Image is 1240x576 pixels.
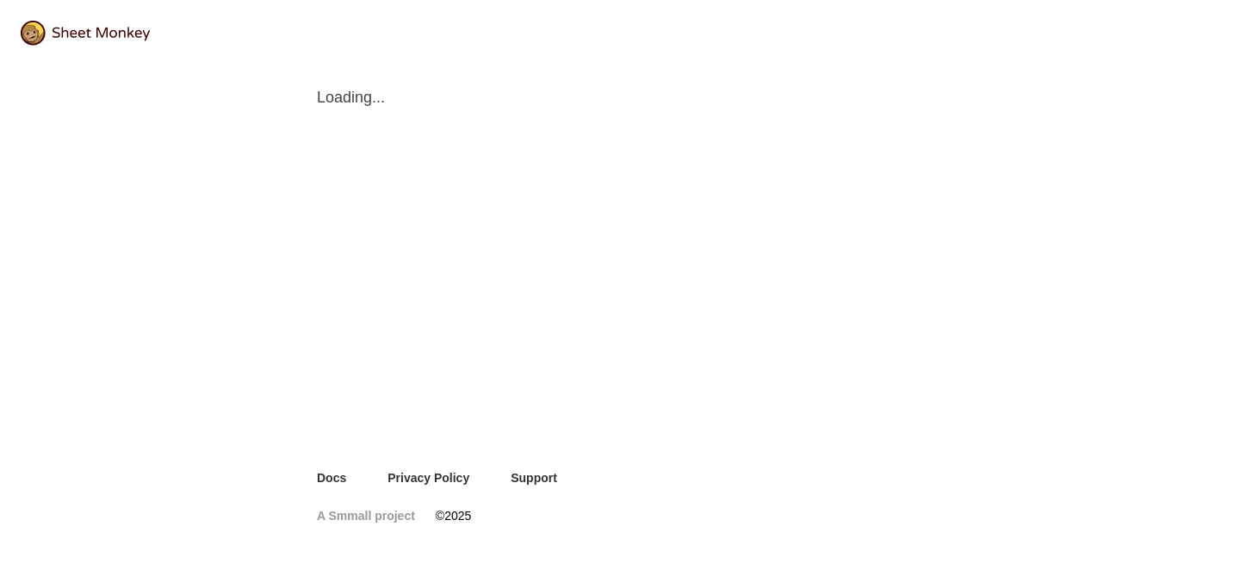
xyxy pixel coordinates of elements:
[511,469,557,486] a: Support
[317,469,346,486] a: Docs
[317,507,415,524] a: A Smmall project
[387,469,469,486] a: Privacy Policy
[436,507,471,524] span: © 2025
[21,21,150,46] img: logo@2x.png
[317,87,923,108] span: Loading...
